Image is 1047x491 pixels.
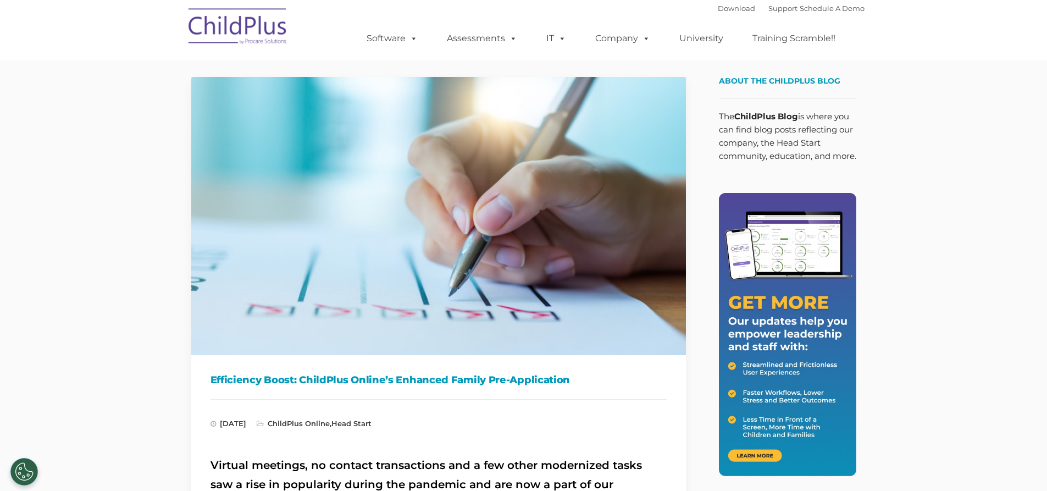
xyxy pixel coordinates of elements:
a: Software [356,27,429,49]
a: IT [535,27,577,49]
a: Schedule A Demo [800,4,865,13]
h1: Efficiency Boost: ChildPlus Online’s Enhanced Family Pre-Application [210,372,667,388]
a: Support [768,4,797,13]
a: ChildPlus Online [268,419,330,428]
a: Training Scramble!! [741,27,846,49]
button: Cookies Settings [10,458,38,486]
span: About the ChildPlus Blog [719,76,840,86]
p: The is where you can find blog posts reflecting our company, the Head Start community, education,... [719,110,856,163]
img: ChildPlus by Procare Solutions [183,1,293,56]
a: University [668,27,734,49]
span: , [257,419,372,428]
a: Company [584,27,661,49]
strong: ChildPlus Blog [734,111,798,122]
span: [DATE] [210,419,246,428]
img: Get More - Our updates help you empower leadership and staff. [719,193,856,476]
a: Download [718,4,755,13]
a: Assessments [436,27,528,49]
font: | [718,4,865,13]
img: Efficiency Boost: ChildPlus Online's Enhanced Family Pre-Application Process - Streamlining Appli... [191,77,686,355]
a: Head Start [331,419,372,428]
